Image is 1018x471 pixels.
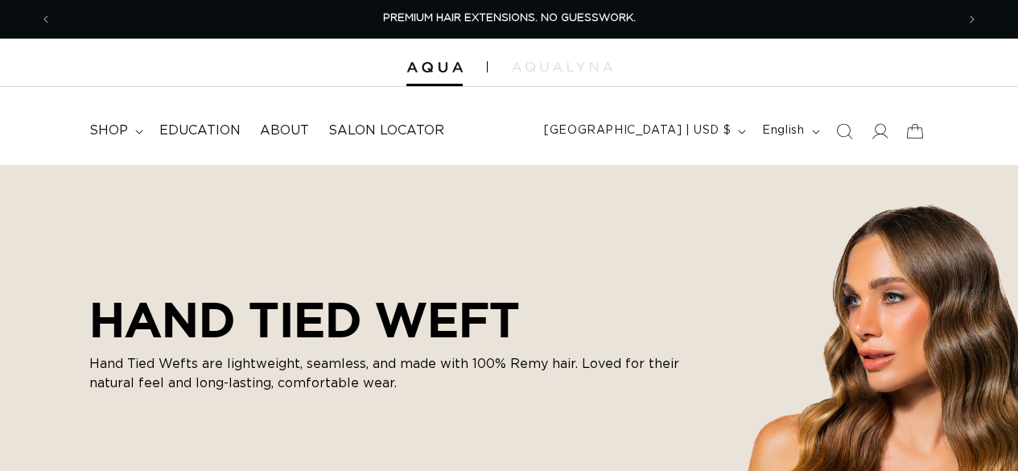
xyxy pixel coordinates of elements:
[534,116,752,147] button: [GEOGRAPHIC_DATA] | USD $
[89,122,128,139] span: shop
[89,354,701,393] p: Hand Tied Wefts are lightweight, seamless, and made with 100% Remy hair. Loved for their natural ...
[89,291,701,348] h2: HAND TIED WEFT
[159,122,241,139] span: Education
[762,122,804,139] span: English
[406,62,463,73] img: Aqua Hair Extensions
[328,122,444,139] span: Salon Locator
[250,113,319,149] a: About
[80,113,150,149] summary: shop
[28,4,64,35] button: Previous announcement
[150,113,250,149] a: Education
[826,114,862,149] summary: Search
[544,122,731,139] span: [GEOGRAPHIC_DATA] | USD $
[260,122,309,139] span: About
[954,4,990,35] button: Next announcement
[752,116,826,147] button: English
[512,62,612,72] img: aqualyna.com
[319,113,454,149] a: Salon Locator
[383,13,636,23] span: PREMIUM HAIR EXTENSIONS. NO GUESSWORK.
